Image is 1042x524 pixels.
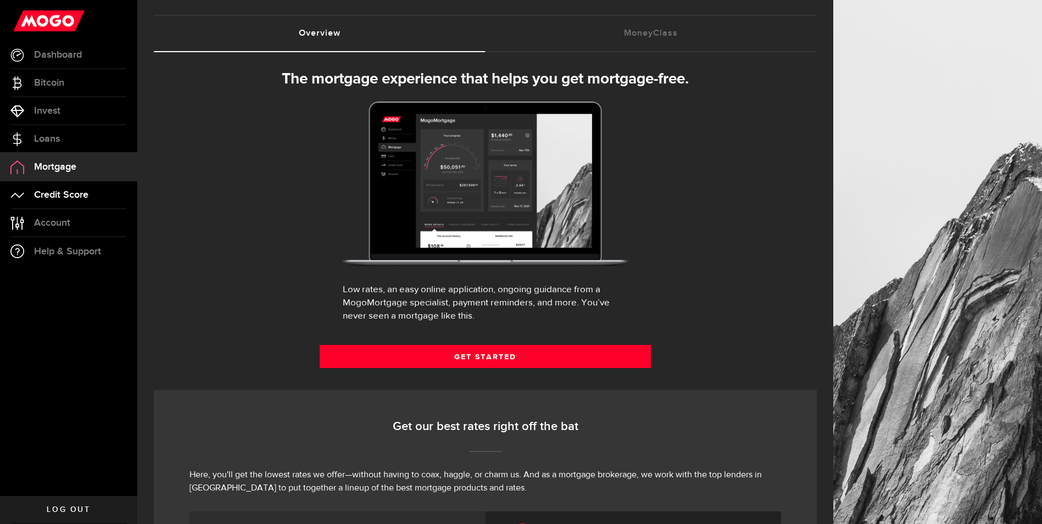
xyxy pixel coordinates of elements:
span: Dashboard [34,50,82,60]
span: Help & Support [34,247,101,257]
a: Get Started [320,345,651,368]
div: Low rates, an easy online application, ongoing guidance from a MogoMortgage specialist, payment r... [343,283,628,323]
h3: The mortgage experience that helps you get mortgage-free. [209,70,762,88]
a: MoneyClass [486,16,817,51]
a: Overview [154,16,486,51]
span: Bitcoin [34,78,64,88]
button: Open LiveChat chat widget [9,4,42,37]
span: Mortgage [34,162,76,172]
span: Credit Score [34,190,88,200]
p: Here, you'll get the lowest rates we offer—without having to coax, haggle, or charm us. And as a ... [190,469,781,495]
span: Loans [34,134,60,144]
ul: Tabs Navigation [154,15,817,52]
span: Account [34,218,70,228]
h4: Get our best rates right off the bat [190,419,781,434]
span: Log out [47,506,90,514]
span: Invest [34,106,60,116]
